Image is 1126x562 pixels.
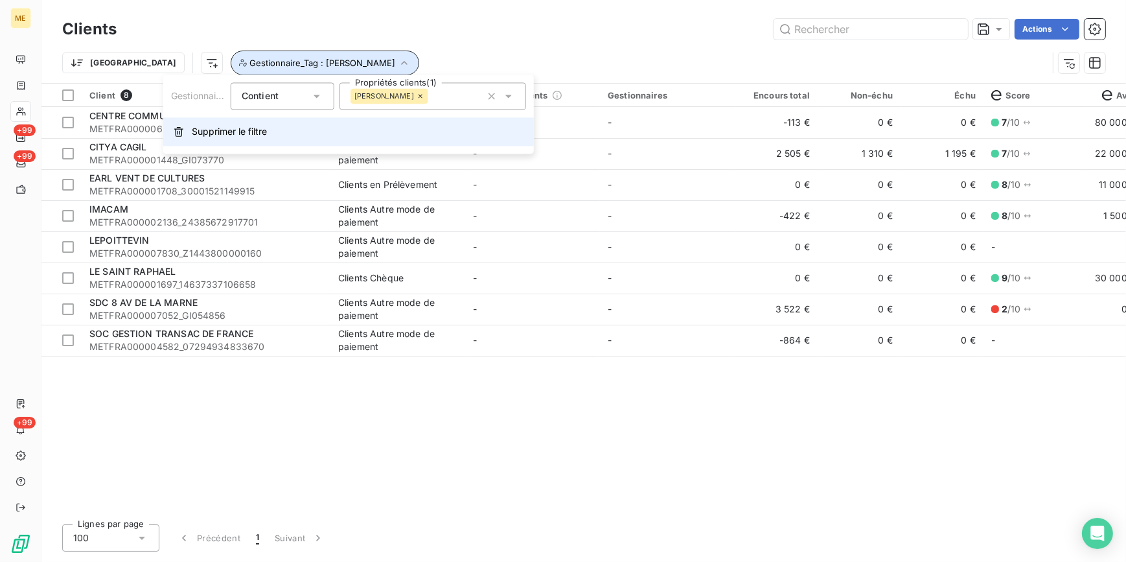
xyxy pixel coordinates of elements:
div: Clients Autre mode de paiement [338,234,457,260]
a: +99 [10,127,30,148]
span: - [608,334,612,345]
td: 0 € [818,325,901,356]
td: 0 € [818,107,901,138]
span: 100 [73,532,89,544]
td: 0 € [818,200,901,231]
td: 0 € [901,200,983,231]
td: -422 € [735,200,818,231]
button: Suivant [267,524,332,552]
span: / 10 [1002,147,1020,160]
div: Encours total [742,90,810,100]
span: / 10 [1002,272,1021,285]
span: SOC GESTION TRANSAC DE FRANCE [89,328,253,339]
span: METFRA000007830_Z1443800000160 [89,247,323,260]
span: 8 [121,89,132,101]
td: -113 € [735,107,818,138]
span: 7 [1002,148,1007,159]
span: - [473,210,477,221]
button: Précédent [170,524,248,552]
div: Non-échu [825,90,893,100]
td: 0 € [735,231,818,263]
button: 1 [248,524,267,552]
td: 0 € [735,263,818,294]
span: Score [991,90,1031,100]
span: / 10 [1002,209,1021,222]
span: - [608,303,612,314]
div: Clients Chèque [338,272,404,285]
span: +99 [14,124,36,136]
div: Open Intercom Messenger [1082,518,1113,549]
input: Rechercher [774,19,968,40]
span: - [608,148,612,159]
span: Gestionnaire_Tag [171,90,244,101]
span: METFRA000001697_14637337106658 [89,278,323,291]
span: EARL VENT DE CULTURES [89,172,205,183]
span: Supprimer le filtre [192,125,267,138]
span: / 10 [1002,178,1021,191]
input: Propriétés clients [428,90,439,102]
span: 2 [1002,303,1007,314]
span: 7 [1002,117,1007,128]
td: 0 € [901,169,983,200]
a: +99 [10,153,30,174]
span: SDC 8 AV DE LA MARNE [89,297,198,308]
h3: Clients [62,18,117,41]
span: METFRA000002136_24385672917701 [89,216,323,229]
span: - [608,272,612,283]
span: CENTRE COMMUNAL D'ACTION SOCIALE [89,110,274,121]
td: 0 € [818,263,901,294]
td: 1 195 € [901,138,983,169]
span: METFRA000004582_07294934833670 [89,340,323,353]
div: Clients en Prélèvement [338,178,437,191]
span: 8 [1002,179,1007,190]
span: - [608,117,612,128]
td: 0 € [818,294,901,325]
span: METFRA000007052_GI054856 [89,309,323,322]
span: +99 [14,417,36,428]
span: +99 [14,150,36,162]
button: [GEOGRAPHIC_DATA] [62,53,185,73]
span: Contient [242,90,279,101]
td: 3 522 € [735,294,818,325]
span: - [473,272,477,283]
td: 0 € [901,107,983,138]
td: 0 € [901,294,983,325]
img: Logo LeanPay [10,533,31,554]
td: - [983,231,1087,263]
span: LE SAINT RAPHAEL [89,266,176,277]
span: METFRA000006259_14634153315384 [89,123,323,135]
span: - [608,210,612,221]
span: IMACAM [89,204,128,215]
td: 0 € [901,231,983,263]
div: Clients Autre mode de paiement [338,203,457,229]
td: -864 € [735,325,818,356]
span: - [473,334,477,345]
span: CITYA CAGIL [89,141,147,152]
td: 0 € [735,169,818,200]
button: Supprimer le filtre [163,117,534,146]
td: 1 310 € [818,138,901,169]
div: Gestionnaires [608,90,727,100]
span: / 10 [1002,116,1020,129]
button: Gestionnaire_Tag : [PERSON_NAME] [231,51,419,75]
span: - [608,241,612,252]
span: METFRA000001708_30001521149915 [89,185,323,198]
span: LEPOITTEVIN [89,235,150,246]
span: - [473,179,477,190]
span: - [473,303,477,314]
span: [PERSON_NAME] [354,92,414,100]
span: 9 [1002,272,1007,283]
td: 0 € [901,325,983,356]
span: 1 [256,532,259,544]
td: 0 € [901,263,983,294]
span: Gestionnaire_Tag : [PERSON_NAME] [249,58,395,68]
span: 8 [1002,210,1007,221]
span: - [608,179,612,190]
span: / 10 [1002,303,1021,316]
td: 2 505 € [735,138,818,169]
span: METFRA000001448_GI073770 [89,154,323,167]
div: ME [10,8,31,29]
button: Actions [1015,19,1079,40]
span: Client [89,90,115,100]
div: Clients Autre mode de paiement [338,327,457,353]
